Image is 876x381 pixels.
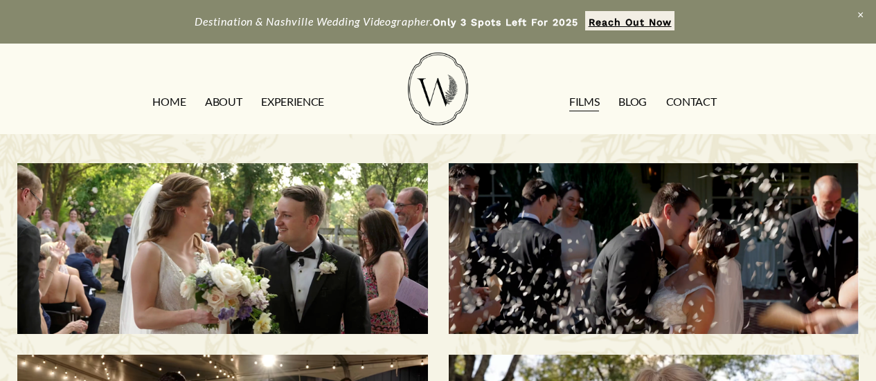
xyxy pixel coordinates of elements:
a: Morgan & Tommy | Nashville, TN [17,163,427,334]
a: Blog [618,91,647,113]
a: Reach Out Now [585,11,674,30]
a: EXPERIENCE [261,91,324,113]
a: Savannah & Tommy | Nashville, TN [449,163,859,334]
a: HOME [152,91,186,113]
a: FILMS [569,91,599,113]
a: CONTACT [666,91,717,113]
a: ABOUT [205,91,242,113]
strong: Reach Out Now [589,17,672,28]
img: Wild Fern Weddings [408,53,467,125]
